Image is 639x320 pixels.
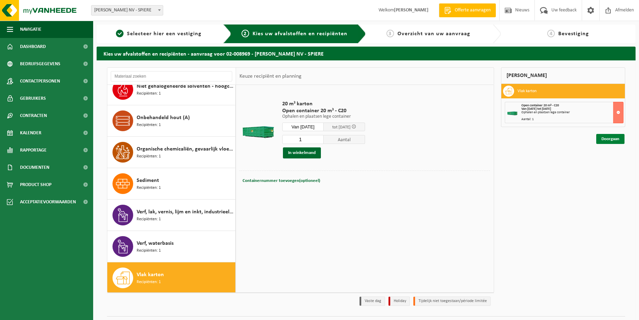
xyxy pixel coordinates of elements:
[137,82,234,90] span: Niet gehalogeneerde solventen - hoogcalorisch in 200lt-vat
[521,118,623,121] div: Aantal: 1
[137,248,161,254] span: Recipiënten: 1
[137,239,174,248] span: Verf, waterbasis
[107,200,236,231] button: Verf, lak, vernis, lijm en inkt, industrieel in 200lt-vat Recipiënten: 1
[282,114,365,119] p: Ophalen en plaatsen lege container
[116,30,124,37] span: 1
[20,55,60,72] span: Bedrijfsgegevens
[20,142,47,159] span: Rapportage
[137,90,161,97] span: Recipiënten: 1
[596,134,625,144] a: Doorgaan
[360,297,385,306] li: Vaste dag
[386,30,394,37] span: 3
[137,145,234,153] span: Organische chemicaliën, gevaarlijk vloeibaar in kleinverpakking
[20,21,41,38] span: Navigatie
[236,68,305,85] div: Keuze recipiënt en planning
[20,124,41,142] span: Kalender
[137,271,164,279] span: Vlak karton
[20,176,51,193] span: Product Shop
[107,105,236,137] button: Onbehandeld hout (A) Recipiënten: 1
[413,297,491,306] li: Tijdelijk niet toegestaan/période limitée
[97,47,636,60] h2: Kies uw afvalstoffen en recipiënten - aanvraag voor 02-008969 - [PERSON_NAME] NV - SPIERE
[137,279,161,285] span: Recipiënten: 1
[107,137,236,168] button: Organische chemicaliën, gevaarlijk vloeibaar in kleinverpakking Recipiënten: 1
[20,38,46,55] span: Dashboard
[521,107,551,111] strong: Van [DATE] tot [DATE]
[332,125,351,129] span: tot [DATE]
[521,111,623,114] div: Ophalen en plaatsen lege container
[100,30,218,38] a: 1Selecteer hier een vestiging
[137,153,161,160] span: Recipiënten: 1
[518,86,537,97] h3: Vlak karton
[137,176,159,185] span: Sediment
[324,135,365,144] span: Aantal
[91,6,163,15] span: VINCENT SHEPPARD NV - SPIERE
[282,100,365,107] span: 20 m³ karton
[283,147,321,158] button: In winkelmand
[521,104,559,107] span: Open container 20 m³ - C20
[20,193,76,211] span: Acceptatievoorwaarden
[107,262,236,293] button: Vlak karton Recipiënten: 1
[282,123,324,131] input: Selecteer datum
[137,185,161,191] span: Recipiënten: 1
[501,67,626,84] div: [PERSON_NAME]
[389,297,410,306] li: Holiday
[547,30,555,37] span: 4
[282,107,365,114] span: Open container 20 m³ - C20
[137,208,234,216] span: Verf, lak, vernis, lijm en inkt, industrieel in 200lt-vat
[253,31,347,37] span: Kies uw afvalstoffen en recipiënten
[20,159,49,176] span: Documenten
[107,168,236,200] button: Sediment Recipiënten: 1
[242,30,249,37] span: 2
[20,72,60,90] span: Contactpersonen
[107,74,236,105] button: Niet gehalogeneerde solventen - hoogcalorisch in 200lt-vat Recipiënten: 1
[453,7,492,14] span: Offerte aanvragen
[558,31,589,37] span: Bevestiging
[20,90,46,107] span: Gebruikers
[394,8,429,13] strong: [PERSON_NAME]
[439,3,496,17] a: Offerte aanvragen
[91,5,163,16] span: VINCENT SHEPPARD NV - SPIERE
[111,71,232,81] input: Materiaal zoeken
[137,122,161,128] span: Recipiënten: 1
[397,31,470,37] span: Overzicht van uw aanvraag
[137,114,190,122] span: Onbehandeld hout (A)
[243,178,320,183] span: Containernummer toevoegen(optioneel)
[137,216,161,223] span: Recipiënten: 1
[242,176,321,186] button: Containernummer toevoegen(optioneel)
[127,31,201,37] span: Selecteer hier een vestiging
[107,231,236,262] button: Verf, waterbasis Recipiënten: 1
[20,107,47,124] span: Contracten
